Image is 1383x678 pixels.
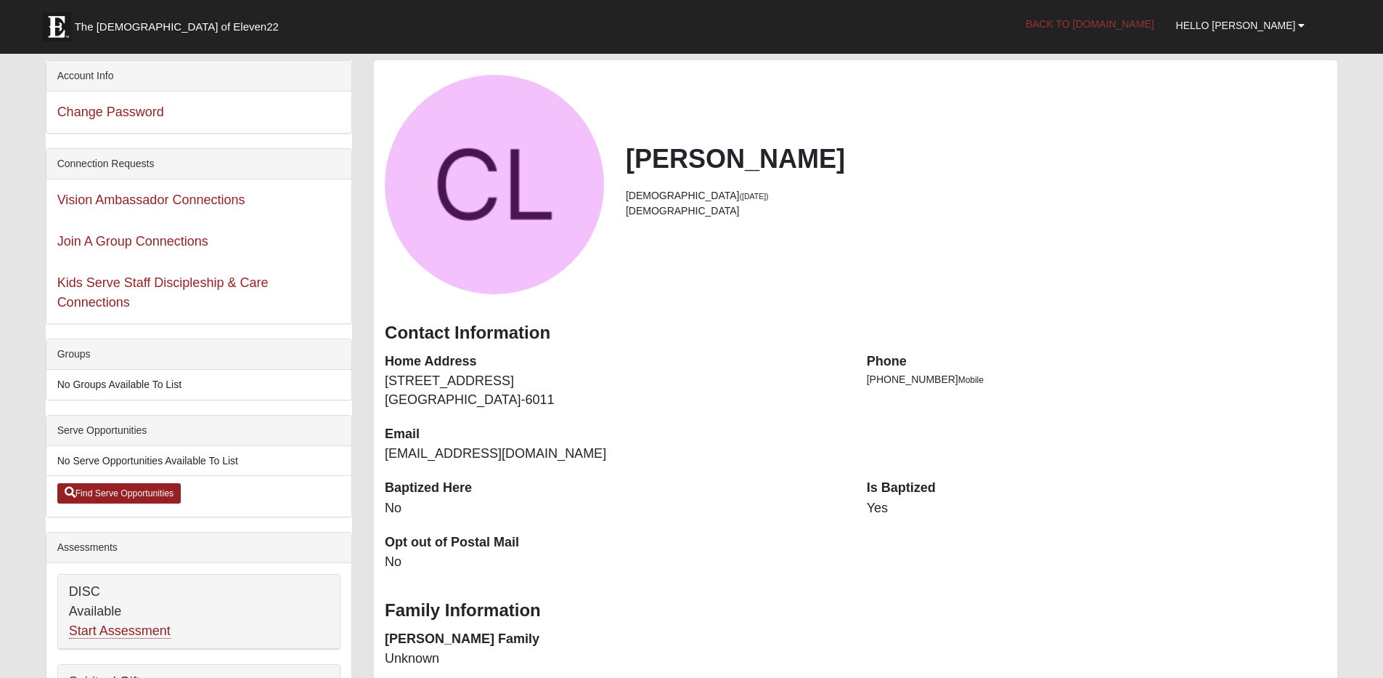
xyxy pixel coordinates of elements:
li: No Groups Available To List [46,370,351,400]
span: Hello [PERSON_NAME] [1176,20,1296,31]
div: Assessments [46,533,351,563]
a: Change Password [57,105,164,119]
span: Mobile [958,375,984,385]
a: View Fullsize Photo [385,75,604,294]
small: ([DATE]) [740,192,769,201]
li: [PHONE_NUMBER] [867,372,1327,387]
dd: [EMAIL_ADDRESS][DOMAIN_NAME] [385,445,845,464]
dt: Opt out of Postal Mail [385,533,845,552]
dd: Unknown [385,650,845,669]
dt: Email [385,425,845,444]
div: Groups [46,339,351,370]
dd: Yes [867,499,1327,518]
span: The [DEMOGRAPHIC_DATA] of Eleven22 [75,20,279,34]
h3: Family Information [385,600,1326,621]
img: Eleven22 logo [42,12,71,41]
div: Account Info [46,61,351,92]
a: Find Serve Opportunities [57,483,181,504]
a: Start Assessment [69,623,171,639]
h2: [PERSON_NAME] [626,143,1326,174]
dd: [STREET_ADDRESS] [GEOGRAPHIC_DATA]-6011 [385,372,845,409]
li: [DEMOGRAPHIC_DATA] [626,203,1326,219]
dt: Baptized Here [385,479,845,498]
a: Vision Ambassador Connections [57,193,245,207]
dd: No [385,499,845,518]
a: Back to [DOMAIN_NAME] [1015,6,1165,42]
h3: Contact Information [385,323,1326,344]
dt: Is Baptized [867,479,1327,498]
a: The [DEMOGRAPHIC_DATA] of Eleven22 [35,5,325,41]
dt: [PERSON_NAME] Family [385,630,845,649]
a: Hello [PERSON_NAME] [1165,7,1316,44]
a: Join A Group Connections [57,234,208,249]
div: Serve Opportunities [46,416,351,446]
dt: Phone [867,352,1327,371]
li: No Serve Opportunities Available To List [46,446,351,476]
dd: No [385,553,845,572]
a: Kids Serve Staff Discipleship & Care Connections [57,275,269,310]
dt: Home Address [385,352,845,371]
div: Connection Requests [46,149,351,179]
li: [DEMOGRAPHIC_DATA] [626,188,1326,203]
div: DISC Available [58,575,340,649]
